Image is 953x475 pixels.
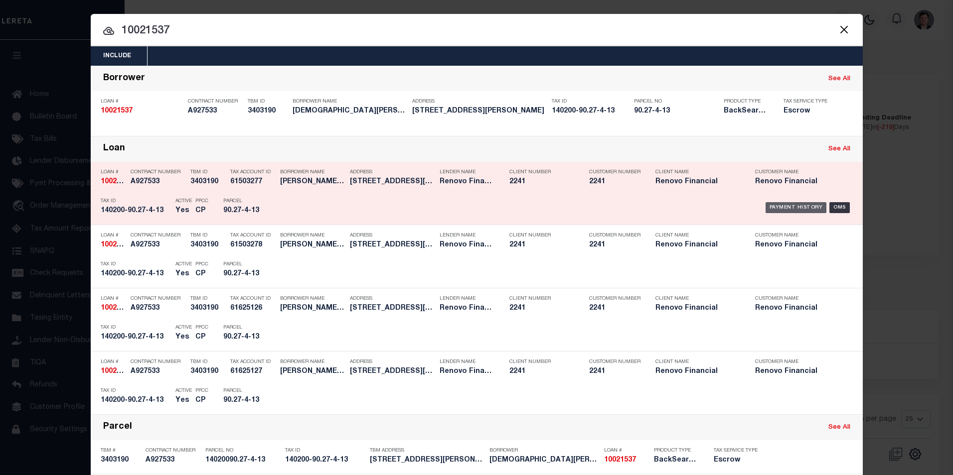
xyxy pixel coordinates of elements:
[101,305,133,312] strong: 10021537
[655,359,740,365] p: Client Name
[509,296,574,302] p: Client Number
[784,107,833,116] h5: Escrow
[101,304,126,313] h5: 10021537
[589,367,639,376] h5: 2241
[195,388,208,394] p: PPCC
[230,169,275,175] p: Tax Account ID
[440,304,494,313] h5: Renovo Financial
[293,107,407,116] h5: MOHAMMED A ISLAM
[440,233,494,238] p: Lender Name
[195,198,208,204] p: PPCC
[101,296,126,302] p: Loan #
[589,233,640,238] p: Customer Number
[724,107,769,116] h5: BackSearch,Escrow
[101,107,183,116] h5: 10021537
[101,169,126,175] p: Loan #
[195,333,208,342] h5: CP
[101,233,126,238] p: Loan #
[91,22,863,40] input: Start typing...
[190,241,225,249] h5: 3403190
[350,241,435,249] h5: 187 KAY ST BUFFALO, NY 14215
[440,178,494,186] h5: Renovo Financial
[350,304,435,313] h5: 187 KAY ST BUFFALO, NY 14215
[195,396,208,405] h5: CP
[101,270,170,278] h5: 140200-90.27-4-13
[655,169,740,175] p: Client Name
[131,178,185,186] h5: A927533
[175,270,190,278] h5: Yes
[838,23,851,36] button: Close
[230,296,275,302] p: Tax Account ID
[280,169,345,175] p: Borrower Name
[370,456,484,465] h5: 187 KAY ST BUFFALO, NY 14215
[205,448,280,454] p: Parcel No
[230,233,275,238] p: Tax Account ID
[101,396,170,405] h5: 140200-90.27-4-13
[755,367,840,376] h5: Renovo Financial
[146,456,200,465] h5: A927533
[101,333,170,342] h5: 140200-90.27-4-13
[589,169,640,175] p: Customer Number
[280,367,345,376] h5: MOHAMMED ISLAM
[412,99,547,105] p: Address
[223,325,268,331] p: Parcel
[655,233,740,238] p: Client Name
[190,169,225,175] p: TBM ID
[223,388,268,394] p: Parcel
[589,178,639,186] h5: 2241
[755,241,840,249] h5: Renovo Financial
[440,241,494,249] h5: Renovo Financial
[103,422,132,433] div: Parcel
[131,296,185,302] p: Contract Number
[195,261,208,267] p: PPCC
[412,107,547,116] h5: 187 KAY ST BUFFALO, NY 14215
[195,325,208,331] p: PPCC
[604,456,649,465] h5: 10021537
[195,270,208,278] h5: CP
[509,233,574,238] p: Client Number
[440,359,494,365] p: Lender Name
[190,304,225,313] h5: 3403190
[101,367,126,376] h5: 10021537
[101,241,126,249] h5: 10021537
[755,359,840,365] p: Customer Name
[589,296,640,302] p: Customer Number
[755,304,840,313] h5: Renovo Financial
[101,198,170,204] p: Tax ID
[195,207,208,215] h5: CP
[175,198,192,204] p: Active
[175,388,192,394] p: Active
[101,359,126,365] p: Loan #
[101,368,133,375] strong: 10021537
[101,456,141,465] h5: 3403190
[230,304,275,313] h5: 61625126
[285,456,365,465] h5: 140200-90.27-4-13
[509,359,574,365] p: Client Number
[552,107,629,116] h5: 140200-90.27-4-13
[131,304,185,313] h5: A927533
[131,169,185,175] p: Contract Number
[509,367,574,376] h5: 2241
[509,241,574,249] h5: 2241
[655,367,740,376] h5: Renovo Financial
[784,99,833,105] p: Tax Service Type
[655,304,740,313] h5: Renovo Financial
[552,99,629,105] p: Tax ID
[655,296,740,302] p: Client Name
[188,107,243,116] h5: A927533
[634,107,719,116] h5: 90.27-4-13
[604,457,636,464] strong: 10021537
[190,233,225,238] p: TBM ID
[101,178,126,186] h5: 10021537
[828,424,850,431] a: See All
[350,359,435,365] p: Address
[175,396,190,405] h5: Yes
[350,233,435,238] p: Address
[634,99,719,105] p: Parcel No
[714,448,759,454] p: Tax Service Type
[101,241,133,248] strong: 10021537
[350,367,435,376] h5: 187 KAY ST BUFFALO, NY 14215
[509,178,574,186] h5: 2241
[440,296,494,302] p: Lender Name
[230,178,275,186] h5: 61503277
